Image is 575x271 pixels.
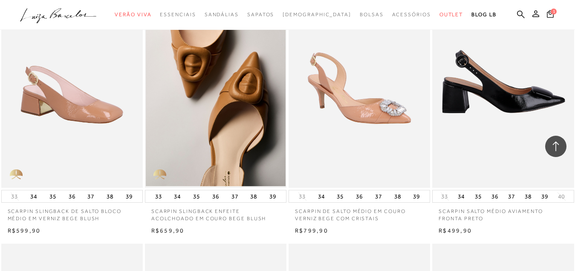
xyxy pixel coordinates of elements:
span: Outlet [439,12,463,17]
button: 38 [104,190,116,202]
span: Bolsas [360,12,384,17]
span: Verão Viva [115,12,151,17]
button: 36 [489,190,501,202]
button: 38 [522,190,534,202]
span: Essenciais [160,12,196,17]
a: categoryNavScreenReaderText [160,7,196,23]
span: 1 [551,9,557,15]
button: 37 [506,190,517,202]
span: R$599,90 [8,227,41,234]
button: 40 [555,192,567,201]
span: Acessórios [392,12,431,17]
button: 35 [334,190,346,202]
button: 36 [210,190,222,202]
a: BLOG LB [471,7,496,23]
a: SCARPIN SLINGBACK ENFEITE ACOLCHOADO EM COURO BEGE BLUSH [145,203,286,222]
img: golden_caliandra_v6.png [145,162,175,188]
button: 34 [28,190,40,202]
button: 33 [9,192,20,201]
button: 39 [539,190,551,202]
a: categoryNavScreenReaderText [392,7,431,23]
button: 37 [85,190,97,202]
button: 33 [439,192,451,201]
button: 35 [47,190,59,202]
button: 34 [455,190,467,202]
button: 38 [392,190,404,202]
button: 39 [123,190,135,202]
button: 36 [66,190,78,202]
a: noSubCategoriesText [283,7,351,23]
span: Sapatos [247,12,274,17]
span: R$499,90 [439,227,472,234]
span: R$659,90 [151,227,185,234]
button: 36 [353,190,365,202]
button: 37 [229,190,241,202]
a: categoryNavScreenReaderText [115,7,151,23]
span: BLOG LB [471,12,496,17]
button: 37 [373,190,384,202]
img: golden_caliandra_v6.png [1,162,31,188]
span: R$799,90 [295,227,328,234]
span: [DEMOGRAPHIC_DATA] [283,12,351,17]
button: 33 [296,192,308,201]
button: 38 [248,190,260,202]
button: 34 [315,190,327,202]
button: 35 [472,190,484,202]
a: categoryNavScreenReaderText [439,7,463,23]
button: 34 [171,190,183,202]
a: SCARPIN SLINGBACK DE SALTO BLOCO MÉDIO EM VERNIZ BEGE BLUSH [1,203,143,222]
a: SCARPIN SALTO MÉDIO AVIAMENTO FRONTA PRETO [432,203,574,222]
a: categoryNavScreenReaderText [360,7,384,23]
a: SCARPIN DE SALTO MÉDIO EM COURO VERNIZ BEGE COM CRISTAIS [289,203,430,222]
button: 1 [544,9,556,21]
a: categoryNavScreenReaderText [205,7,239,23]
button: 35 [191,190,202,202]
button: 39 [410,190,422,202]
a: categoryNavScreenReaderText [247,7,274,23]
button: 39 [267,190,279,202]
span: Sandálias [205,12,239,17]
button: 33 [153,190,165,202]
